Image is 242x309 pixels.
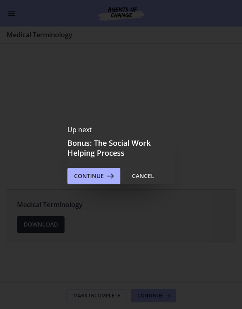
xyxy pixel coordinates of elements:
[74,171,104,181] span: Continue
[67,125,175,135] p: Up next
[67,168,120,184] button: Continue
[132,171,154,181] div: Cancel
[67,138,175,158] h3: Bonus: The Social Work Helping Process
[125,168,161,184] button: Cancel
